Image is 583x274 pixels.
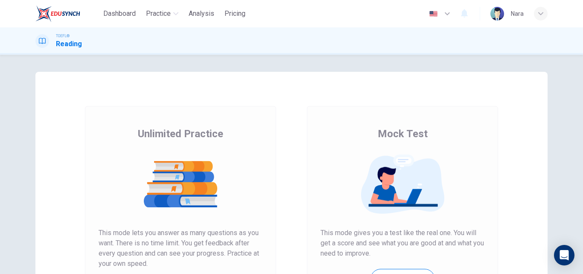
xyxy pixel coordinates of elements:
[189,9,214,19] span: Analysis
[99,228,262,269] span: This mode lets you answer as many questions as you want. There is no time limit. You get feedback...
[221,6,249,21] button: Pricing
[138,127,223,141] span: Unlimited Practice
[185,6,218,21] button: Analysis
[35,5,100,22] a: EduSynch logo
[56,39,82,49] h1: Reading
[554,245,574,265] div: Open Intercom Messenger
[103,9,136,19] span: Dashboard
[428,11,439,17] img: en
[143,6,182,21] button: Practice
[378,127,428,141] span: Mock Test
[146,9,171,19] span: Practice
[35,5,80,22] img: EduSynch logo
[100,6,139,21] button: Dashboard
[56,33,70,39] span: TOEFL®
[321,228,484,259] span: This mode gives you a test like the real one. You will get a score and see what you are good at a...
[511,9,524,19] div: ์Nara
[490,7,504,21] img: Profile picture
[224,9,245,19] span: Pricing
